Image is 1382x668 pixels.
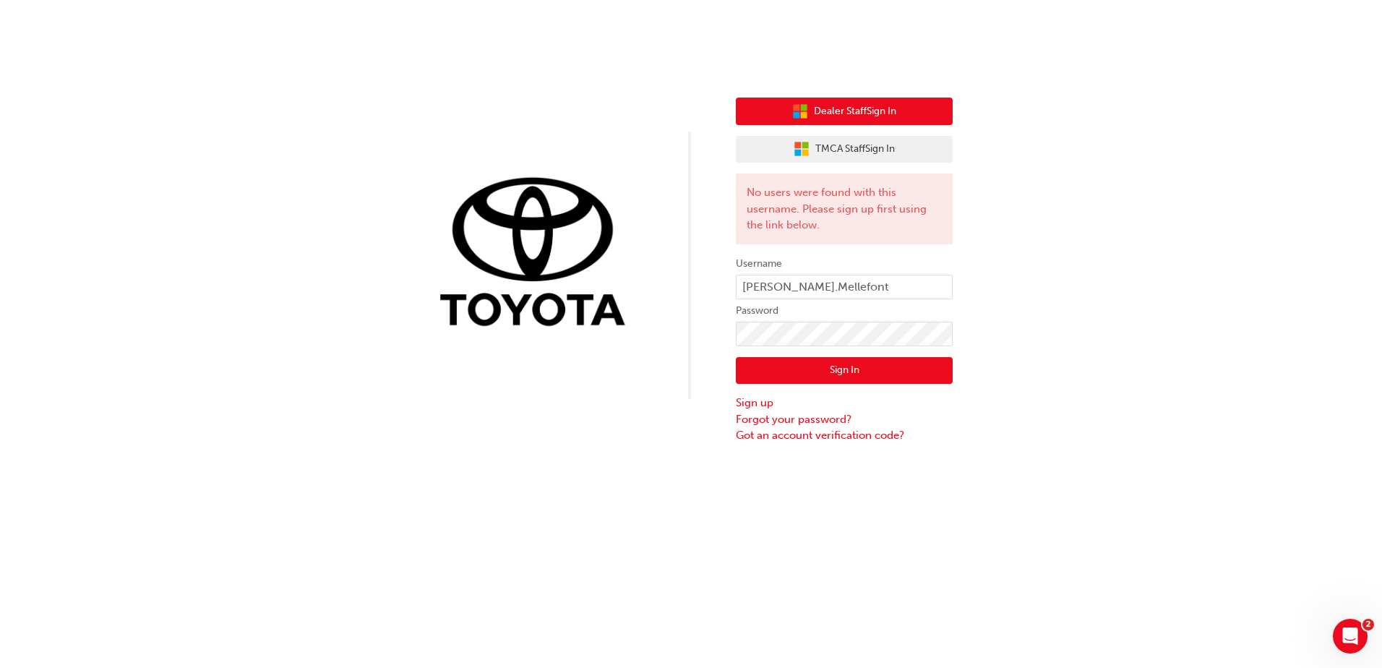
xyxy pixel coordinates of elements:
[736,136,953,163] button: TMCA StaffSign In
[736,255,953,273] label: Username
[1333,619,1368,654] iframe: Intercom live chat
[815,141,895,158] span: TMCA Staff Sign In
[736,427,953,444] a: Got an account verification code?
[1362,619,1374,630] span: 2
[736,357,953,385] button: Sign In
[429,174,646,334] img: Trak
[736,275,953,299] input: Username
[736,98,953,125] button: Dealer StaffSign In
[814,103,896,120] span: Dealer Staff Sign In
[736,411,953,428] a: Forgot your password?
[736,395,953,411] a: Sign up
[736,174,953,244] div: No users were found with this username. Please sign up first using the link below.
[736,302,953,320] label: Password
